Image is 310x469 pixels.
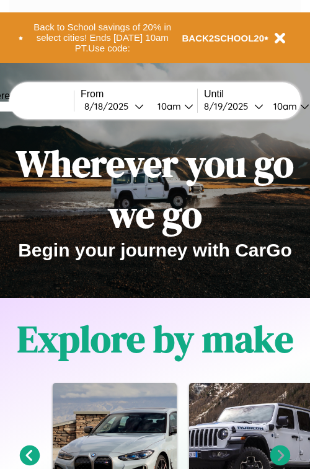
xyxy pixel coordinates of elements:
button: 8/18/2025 [81,100,148,113]
b: BACK2SCHOOL20 [182,33,265,43]
div: 8 / 19 / 2025 [204,100,254,112]
label: From [81,89,197,100]
h1: Explore by make [17,313,293,364]
div: 8 / 18 / 2025 [84,100,135,112]
div: 10am [267,100,300,112]
button: Back to School savings of 20% in select cities! Ends [DATE] 10am PT.Use code: [23,19,182,57]
div: 10am [151,100,184,112]
button: 10am [148,100,197,113]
